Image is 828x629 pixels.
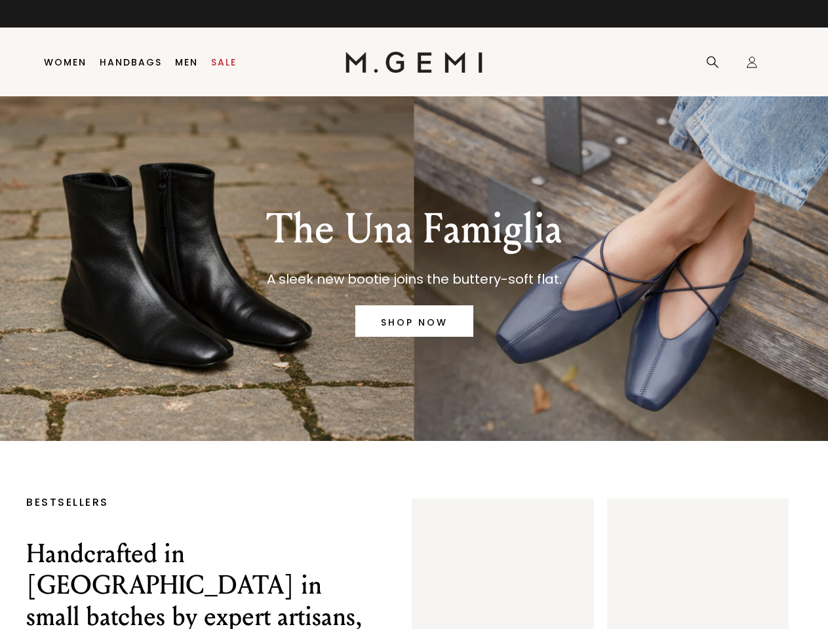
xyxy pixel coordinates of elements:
a: Handbags [100,57,162,67]
p: The Una Famiglia [266,206,562,253]
p: BESTSELLERS [26,499,372,506]
a: Women [44,57,87,67]
p: A sleek new bootie joins the buttery-soft flat. [266,269,562,290]
a: Sale [211,57,237,67]
a: SHOP NOW [355,305,473,337]
img: M.Gemi [345,52,483,73]
a: Men [175,57,198,67]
